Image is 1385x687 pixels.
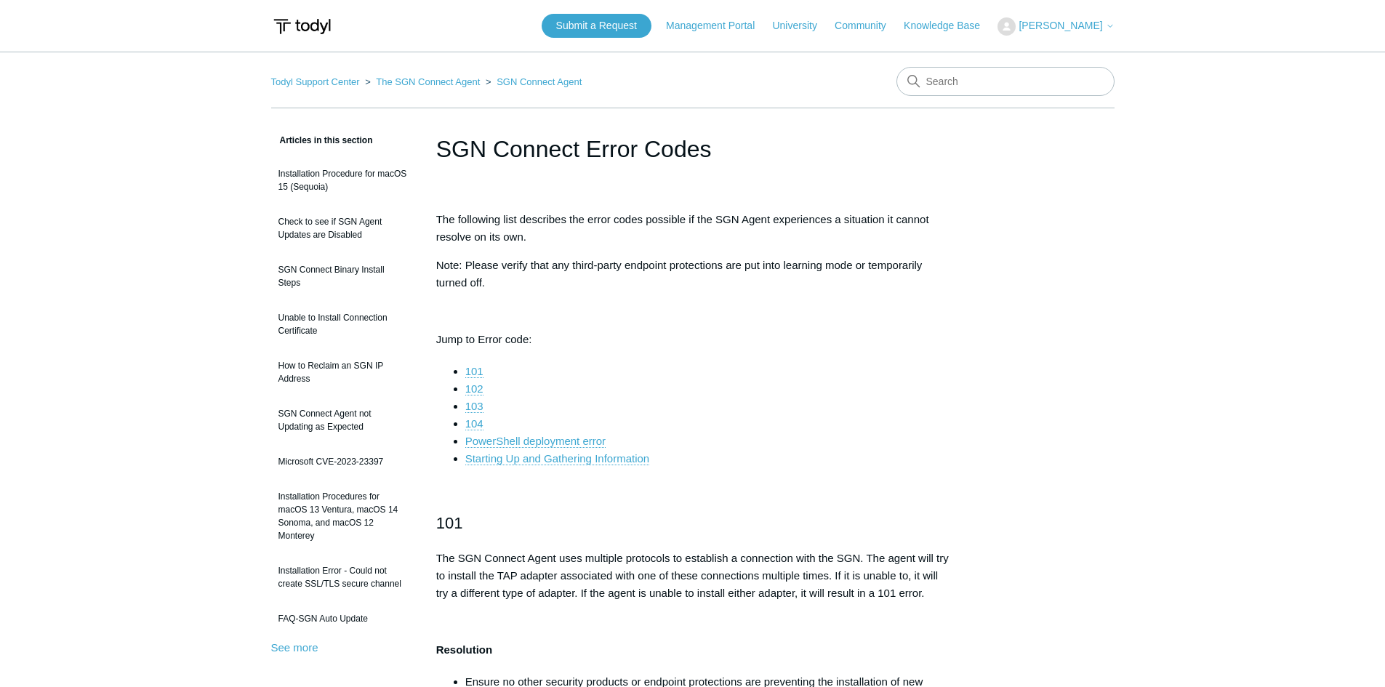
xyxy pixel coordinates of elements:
a: Installation Procedure for macOS 15 (Sequoia) [271,160,414,201]
a: FAQ-SGN Auto Update [271,605,414,632]
p: The SGN Connect Agent uses multiple protocols to establish a connection with the SGN. The agent w... [436,550,950,602]
a: Management Portal [666,18,769,33]
span: Articles in this section [271,135,373,145]
li: SGN Connect Agent [483,76,582,87]
a: 102 [465,382,483,395]
h1: SGN Connect Error Codes [436,132,950,166]
a: Todyl Support Center [271,76,360,87]
button: [PERSON_NAME] [997,17,1114,36]
p: Jump to Error code: [436,331,950,348]
a: 103 [465,400,483,413]
a: Submit a Request [542,14,651,38]
a: Installation Procedures for macOS 13 Ventura, macOS 14 Sonoma, and macOS 12 Monterey [271,483,414,550]
a: How to Reclaim an SGN IP Address [271,352,414,393]
img: Todyl Support Center Help Center home page [271,13,333,40]
strong: Resolution [436,643,493,656]
h2: 101 [436,510,950,536]
a: Knowledge Base [904,18,995,33]
a: Check to see if SGN Agent Updates are Disabled [271,208,414,249]
a: The SGN Connect Agent [376,76,480,87]
a: Starting Up and Gathering Information [465,452,649,465]
p: Note: Please verify that any third-party endpoint protections are put into learning mode or tempo... [436,257,950,292]
input: Search [896,67,1115,96]
a: SGN Connect Agent [497,76,582,87]
a: 104 [465,417,483,430]
a: University [772,18,831,33]
p: The following list describes the error codes possible if the SGN Agent experiences a situation it... [436,211,950,246]
a: See more [271,641,318,654]
li: Todyl Support Center [271,76,363,87]
a: Community [835,18,901,33]
a: Microsoft CVE-2023-23397 [271,448,414,475]
a: Installation Error - Could not create SSL/TLS secure channel [271,557,414,598]
li: The SGN Connect Agent [362,76,483,87]
a: Unable to Install Connection Certificate [271,304,414,345]
a: SGN Connect Agent not Updating as Expected [271,400,414,441]
span: [PERSON_NAME] [1019,20,1102,31]
a: PowerShell deployment error [465,435,606,448]
a: SGN Connect Binary Install Steps [271,256,414,297]
a: 101 [465,365,483,378]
